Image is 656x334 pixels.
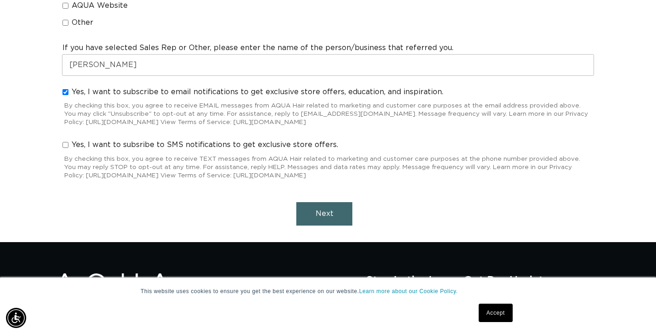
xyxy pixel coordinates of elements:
p: This website uses cookies to ensure you get the best experience on our website. [141,287,515,295]
span: Other [72,18,93,28]
iframe: Chat Widget [532,235,656,334]
div: Accessibility Menu [6,308,26,328]
span: Yes, I want to subsribe to SMS notifications to get exclusive store offers. [72,140,338,150]
span: Next [316,210,334,217]
a: Accept [479,304,513,322]
span: Yes, I want to subscribe to email notifications to get exclusive store offers, education, and ins... [72,87,443,97]
div: By checking this box, you agree to receive EMAIL messages from AQUA Hair related to marketing and... [62,98,594,128]
label: If you have selected Sales Rep or Other, please enter the name of the person/business that referr... [62,43,453,53]
img: Aqua Hair Extensions [55,273,170,301]
div: By checking this box, you agree to receive TEXT messages from AQUA Hair related to marketing and ... [62,152,594,181]
a: Learn more about our Cookie Policy. [359,288,458,294]
button: Next [296,202,352,226]
h2: Stay in the Loop, Get Pro Updates [366,273,601,286]
span: AQUA Website [72,1,128,11]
